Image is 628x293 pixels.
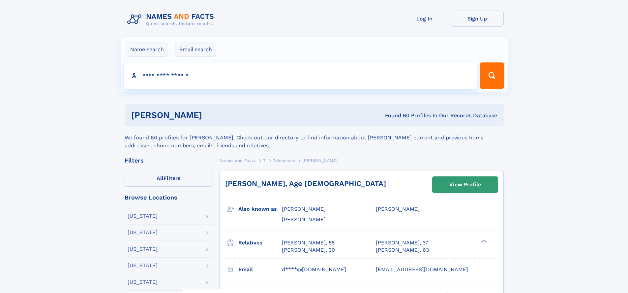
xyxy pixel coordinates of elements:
label: Filters [125,171,213,187]
img: Logo Names and Facts [125,11,220,28]
a: Sign Up [451,11,504,27]
span: All [157,175,164,181]
button: Search Button [480,62,504,89]
span: [EMAIL_ADDRESS][DOMAIN_NAME] [376,266,468,273]
a: Names and Facts [220,156,256,165]
div: [US_STATE] [128,279,158,285]
input: search input [124,62,477,89]
div: [US_STATE] [128,263,158,268]
a: Log In [398,11,451,27]
div: View Profile [449,177,481,192]
div: Browse Locations [125,195,213,201]
h3: Email [238,264,282,275]
a: View Profile [433,177,498,193]
a: [PERSON_NAME], 63 [376,246,429,254]
h1: [PERSON_NAME] [131,111,294,119]
a: [PERSON_NAME], 55 [282,239,335,246]
label: Email search [175,43,216,56]
h3: Also known as [238,203,282,215]
label: Name search [126,43,168,56]
span: [PERSON_NAME] [302,158,338,163]
h3: Relatives [238,237,282,248]
div: Filters [125,158,213,164]
span: [PERSON_NAME] [282,206,326,212]
div: Found 60 Profiles In Our Records Database [293,112,497,119]
a: [PERSON_NAME], 30 [282,246,335,254]
div: We found 60 profiles for [PERSON_NAME]. Check out our directory to find information about [PERSON... [125,126,504,150]
span: Tekmenzhi [273,158,295,163]
div: [US_STATE] [128,246,158,252]
span: [PERSON_NAME] [376,206,420,212]
a: [PERSON_NAME], Age [DEMOGRAPHIC_DATA] [225,179,386,188]
a: Tekmenzhi [273,156,295,165]
div: [US_STATE] [128,213,158,219]
a: T [263,156,266,165]
div: [US_STATE] [128,230,158,235]
a: [PERSON_NAME], 37 [376,239,428,246]
div: ❯ [479,239,487,243]
span: T [263,158,266,163]
span: [PERSON_NAME] [282,216,326,223]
